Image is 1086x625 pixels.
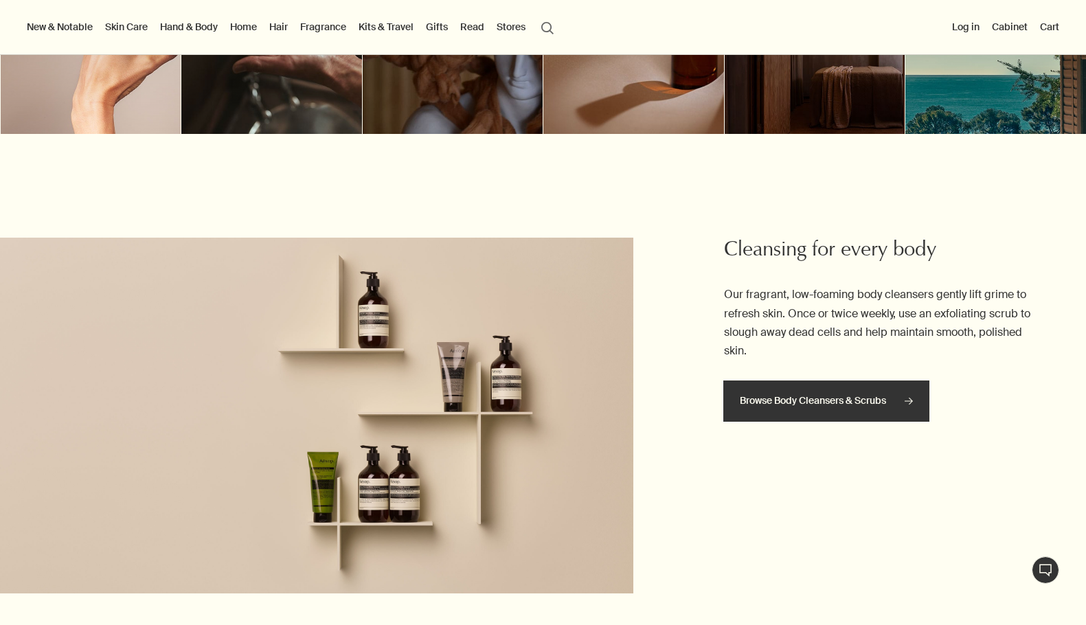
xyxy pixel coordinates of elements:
[494,18,528,36] button: Stores
[949,18,982,36] button: Log in
[457,18,487,36] a: Read
[423,18,451,36] a: Gifts
[102,18,150,36] a: Skin Care
[227,18,260,36] a: Home
[297,18,349,36] a: Fragrance
[1037,18,1062,36] button: Cart
[535,14,560,40] button: Open search
[157,18,220,36] a: Hand & Body
[724,285,1031,360] p: Our fragrant, low-foaming body cleansers gently lift grime to refresh skin. Once or twice weekly,...
[989,18,1030,36] a: Cabinet
[723,380,929,422] a: Browse Body Cleansers & Scrubs
[356,18,416,36] a: Kits & Travel
[1032,556,1059,584] button: Live Assistance
[24,18,95,36] button: New & Notable
[724,238,1031,265] h2: Cleansing for every body
[267,18,291,36] a: Hair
